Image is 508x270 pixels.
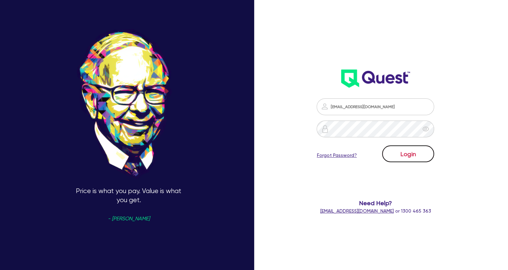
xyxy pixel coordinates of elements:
input: Email address [317,98,434,115]
span: Need Help? [310,198,442,208]
span: - [PERSON_NAME] [108,216,150,221]
a: Forgot Password? [317,152,357,159]
span: eye [422,126,429,132]
img: icon-password [321,102,329,110]
img: wH2k97JdezQIQAAAABJRU5ErkJggg== [341,70,410,88]
img: icon-password [321,125,329,133]
a: [EMAIL_ADDRESS][DOMAIN_NAME] [320,208,394,214]
button: Login [382,145,434,162]
span: or 1300 465 363 [320,208,431,214]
